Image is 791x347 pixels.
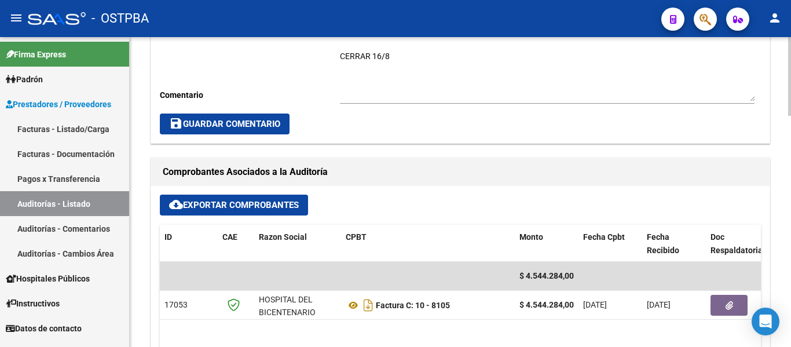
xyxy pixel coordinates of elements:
datatable-header-cell: Razon Social [254,225,341,263]
datatable-header-cell: Doc Respaldatoria [706,225,775,263]
span: Instructivos [6,297,60,310]
span: Fecha Cpbt [583,232,625,242]
span: Monto [519,232,543,242]
span: Datos de contacto [6,322,82,335]
p: Comentario [160,89,340,101]
span: [DATE] [583,300,607,309]
datatable-header-cell: CPBT [341,225,515,263]
div: HOSPITAL DEL BICENTENARIO [PERSON_NAME] [259,293,336,333]
button: Guardar Comentario [160,114,290,134]
h1: Comprobantes Asociados a la Auditoría [163,163,758,181]
datatable-header-cell: Fecha Recibido [642,225,706,263]
strong: $ 4.544.284,00 [519,300,574,309]
strong: Factura C: 10 - 8105 [376,301,450,310]
mat-icon: person [768,11,782,25]
span: CAE [222,232,237,242]
span: Firma Express [6,48,66,61]
mat-icon: save [169,116,183,130]
i: Descargar documento [361,296,376,315]
span: Hospitales Públicos [6,272,90,285]
span: Padrón [6,73,43,86]
span: ID [164,232,172,242]
span: 17053 [164,300,188,309]
datatable-header-cell: Fecha Cpbt [578,225,642,263]
span: - OSTPBA [91,6,149,31]
div: Open Intercom Messenger [752,308,779,335]
span: Exportar Comprobantes [169,200,299,210]
mat-icon: cloud_download [169,198,183,211]
span: Fecha Recibido [647,232,679,255]
span: $ 4.544.284,00 [519,271,574,280]
datatable-header-cell: CAE [218,225,254,263]
button: Exportar Comprobantes [160,195,308,215]
span: CPBT [346,232,367,242]
span: [DATE] [647,300,671,309]
datatable-header-cell: Monto [515,225,578,263]
span: Razon Social [259,232,307,242]
datatable-header-cell: ID [160,225,218,263]
span: Doc Respaldatoria [711,232,763,255]
mat-icon: menu [9,11,23,25]
span: Prestadores / Proveedores [6,98,111,111]
span: Guardar Comentario [169,119,280,129]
